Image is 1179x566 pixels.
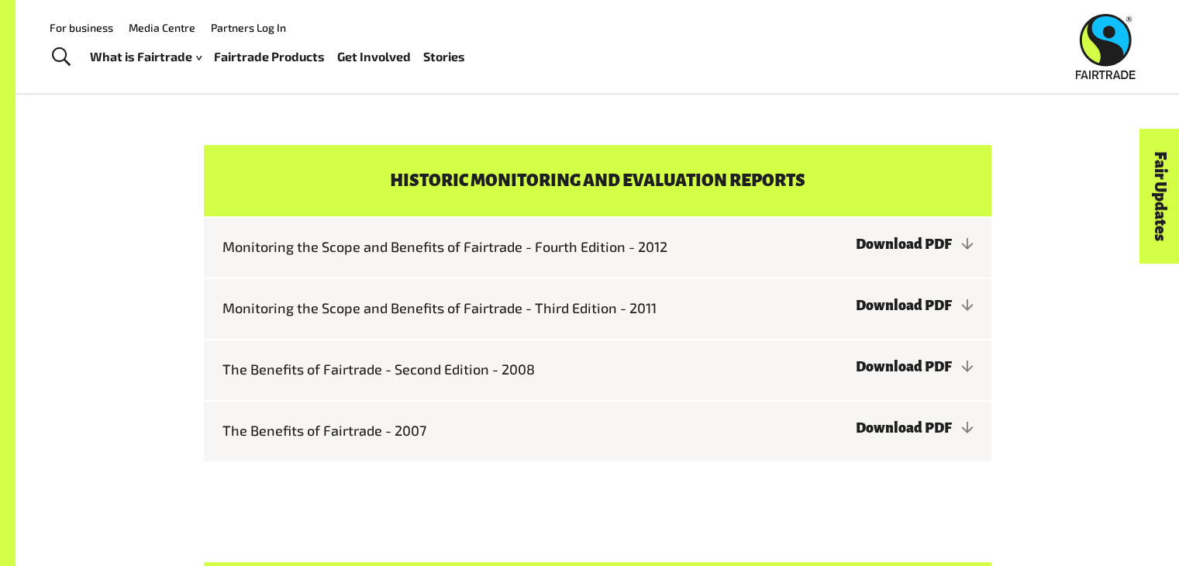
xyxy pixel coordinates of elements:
a: Get Involved [337,46,411,68]
a: For business [50,21,113,34]
a: Download PDF [856,236,973,252]
h4: Historic Monitoring and Evaluation Reports [204,145,991,216]
a: Download PDF [856,359,973,374]
a: Fairtrade Products [214,46,325,68]
a: Download PDF [856,298,973,313]
a: Stories [423,46,465,68]
a: Download PDF [856,420,973,436]
a: Toggle Search [42,38,80,77]
a: Media Centre [129,21,195,34]
a: What is Fairtrade [90,46,202,68]
img: Fairtrade Australia New Zealand logo [1076,14,1136,79]
a: Partners Log In [211,21,286,34]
